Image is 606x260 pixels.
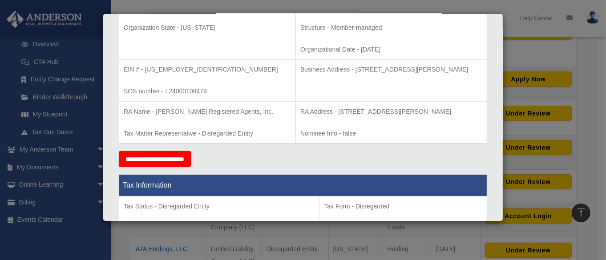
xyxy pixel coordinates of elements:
[300,44,482,55] p: Organizational Date - [DATE]
[124,201,315,212] p: Tax Status - Disregarded Entity
[300,22,482,33] p: Structure - Member-managed
[324,201,482,212] p: Tax Form - Disregarded
[124,106,291,117] p: RA Name - [PERSON_NAME] Registered Agents, Inc.
[300,106,482,117] p: RA Address - [STREET_ADDRESS][PERSON_NAME]
[300,64,482,75] p: Business Address - [STREET_ADDRESS][PERSON_NAME]
[124,22,291,33] p: Organization State - [US_STATE]
[124,128,291,139] p: Tax Matter Representative - Disregarded Entity
[300,128,482,139] p: Nominee Info - false
[124,64,291,75] p: EIN # - [US_EMPLOYER_IDENTIFICATION_NUMBER]
[124,86,291,97] p: SOS number - L24000108479
[119,175,487,196] th: Tax Information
